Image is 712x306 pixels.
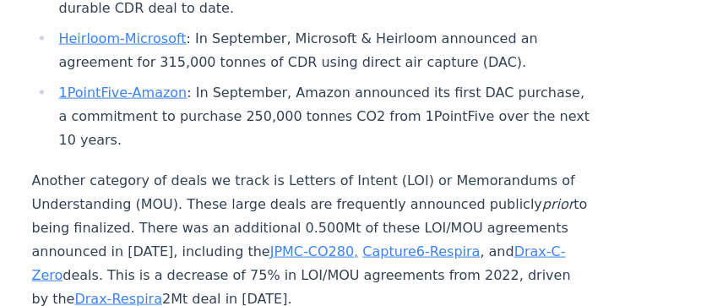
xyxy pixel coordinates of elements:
a: JPMC-CO280, [270,243,359,260]
em: prior [542,196,574,212]
a: Capture6-Respira [362,243,480,260]
li: : In September, Amazon announced its first DAC purchase, a commitment to purchase 250,000 tonnes ... [54,81,591,152]
li: : In September, Microsoft & Heirloom announced an agreement for 315,000 tonnes of CDR using direc... [54,27,591,74]
a: Heirloom-Microsoft [59,30,187,46]
a: 1PointFive-Amazon [59,85,188,101]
